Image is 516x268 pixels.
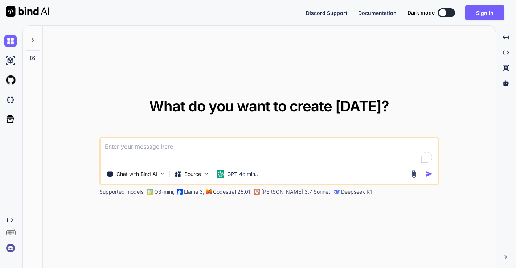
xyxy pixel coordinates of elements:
[358,10,397,16] span: Documentation
[217,170,224,178] img: GPT-4o mini
[147,189,153,195] img: GPT-4
[184,170,201,178] p: Source
[410,170,418,178] img: attachment
[358,9,397,17] button: Documentation
[425,170,433,178] img: icon
[213,188,252,195] p: Codestral 25.01,
[203,171,209,177] img: Pick Models
[154,188,175,195] p: O3-mini,
[6,6,49,17] img: Bind AI
[116,170,157,178] p: Chat with Bind AI
[261,188,332,195] p: [PERSON_NAME] 3.7 Sonnet,
[177,189,183,195] img: Llama2
[101,138,438,165] textarea: To enrich screen reader interactions, please activate Accessibility in Grammarly extension settings
[184,188,204,195] p: Llama 3,
[4,54,17,67] img: ai-studio
[306,10,347,16] span: Discord Support
[341,188,372,195] p: Deepseek R1
[306,9,347,17] button: Discord Support
[4,74,17,86] img: githubLight
[4,94,17,106] img: darkCloudIdeIcon
[206,189,212,194] img: Mistral-AI
[334,189,340,195] img: claude
[254,189,260,195] img: claude
[99,188,145,195] p: Supported models:
[149,97,389,115] span: What do you want to create [DATE]?
[408,9,435,16] span: Dark mode
[4,242,17,254] img: signin
[160,171,166,177] img: Pick Tools
[4,35,17,47] img: chat
[227,170,258,178] p: GPT-4o min..
[465,5,504,20] button: Sign in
